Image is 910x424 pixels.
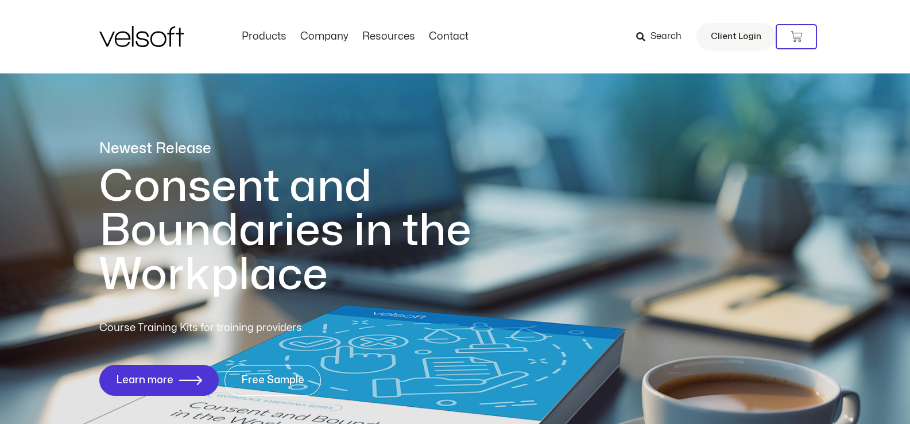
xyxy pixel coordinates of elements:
a: ProductsMenu Toggle [235,30,293,43]
nav: Menu [235,30,475,43]
a: Learn more [99,365,219,396]
a: Free Sample [224,365,321,396]
a: ResourcesMenu Toggle [355,30,422,43]
span: Search [650,29,681,44]
span: Learn more [116,375,173,386]
span: Free Sample [241,375,304,386]
p: Newest Release [99,139,518,159]
img: Velsoft Training Materials [99,26,184,47]
a: Search [636,27,690,46]
a: Client Login [696,23,776,50]
a: ContactMenu Toggle [422,30,475,43]
p: Course Training Kits for training providers [99,320,385,336]
h1: Consent and Boundaries in the Workplace [99,165,518,297]
a: CompanyMenu Toggle [293,30,355,43]
span: Client Login [711,29,761,44]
